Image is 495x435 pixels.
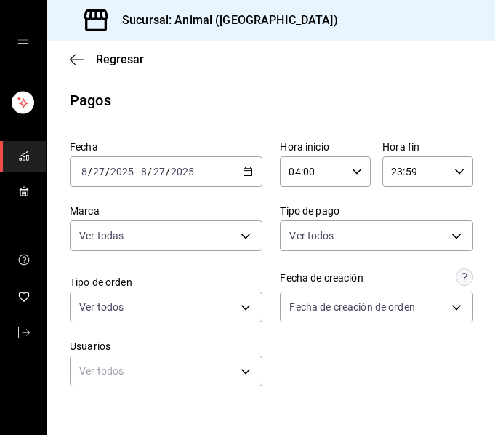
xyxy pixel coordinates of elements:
input: -- [81,166,88,177]
label: Tipo de pago [280,206,472,216]
span: - [136,166,139,177]
button: open drawer [17,38,29,49]
span: / [105,166,110,177]
button: Regresar [70,52,144,66]
span: / [148,166,152,177]
span: / [166,166,170,177]
span: Ver todos [289,228,334,243]
input: ---- [110,166,134,177]
input: -- [153,166,166,177]
span: Ver todas [79,228,124,243]
div: Fecha de creación [280,271,363,286]
label: Fecha [70,142,262,152]
label: Hora fin [382,142,473,152]
h3: Sucursal: Animal ([GEOGRAPHIC_DATA]) [110,12,338,29]
label: Tipo de orden [70,277,262,287]
span: / [88,166,92,177]
label: Hora inicio [280,142,371,152]
span: Regresar [96,52,144,66]
span: Ver todos [79,300,124,314]
div: Ver todos [70,356,262,386]
div: Pagos [70,89,111,111]
label: Marca [70,206,262,216]
input: -- [140,166,148,177]
input: -- [92,166,105,177]
input: ---- [170,166,195,177]
label: Usuarios [70,341,262,351]
span: Fecha de creación de orden [289,300,414,314]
